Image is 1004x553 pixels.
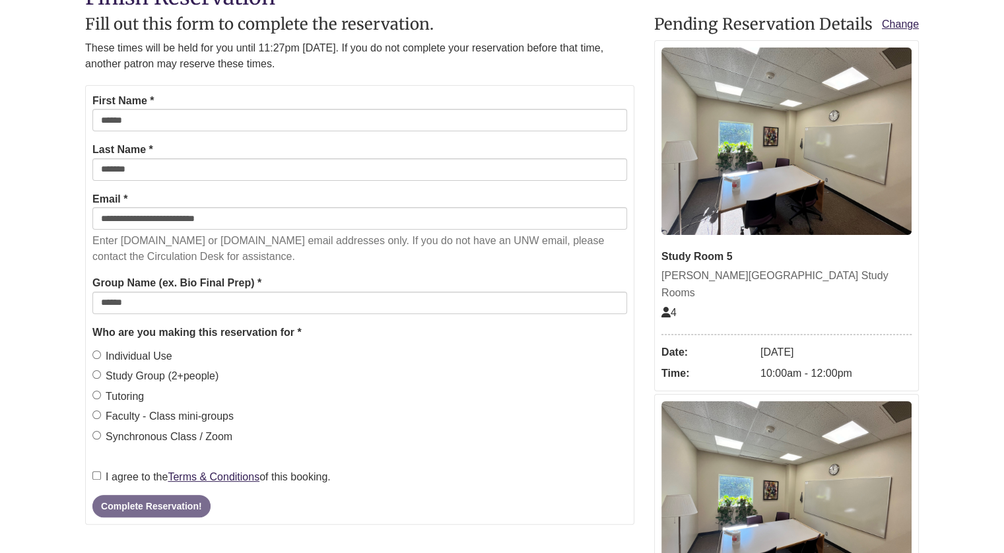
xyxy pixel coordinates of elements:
[92,324,627,341] legend: Who are you making this reservation for *
[92,408,234,425] label: Faculty - Class mini-groups
[92,275,261,292] label: Group Name (ex. Bio Final Prep) *
[661,48,912,235] img: Study Room 5
[92,495,210,517] button: Complete Reservation!
[92,348,172,365] label: Individual Use
[661,342,754,363] dt: Date:
[661,267,912,301] div: [PERSON_NAME][GEOGRAPHIC_DATA] Study Rooms
[92,350,101,359] input: Individual Use
[92,431,101,439] input: Synchronous Class / Zoom
[882,16,919,33] a: Change
[168,471,259,482] a: Terms & Conditions
[92,368,218,385] label: Study Group (2+people)
[92,391,101,399] input: Tutoring
[661,307,677,318] span: The capacity of this space
[92,92,154,110] label: First Name *
[92,388,144,405] label: Tutoring
[92,370,101,379] input: Study Group (2+people)
[92,428,232,445] label: Synchronous Class / Zoom
[92,469,331,486] label: I agree to the of this booking.
[85,40,634,72] p: These times will be held for you until 11:27pm [DATE]. If you do not complete your reservation be...
[654,16,919,33] h2: Pending Reservation Details
[92,410,101,419] input: Faculty - Class mini-groups
[92,141,153,158] label: Last Name *
[92,191,127,208] label: Email *
[85,16,634,33] h2: Fill out this form to complete the reservation.
[661,248,912,265] div: Study Room 5
[92,471,101,480] input: I agree to theTerms & Conditionsof this booking.
[760,342,912,363] dd: [DATE]
[661,363,754,384] dt: Time:
[760,363,912,384] dd: 10:00am - 12:00pm
[92,233,627,265] p: Enter [DOMAIN_NAME] or [DOMAIN_NAME] email addresses only. If you do not have an UNW email, pleas...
